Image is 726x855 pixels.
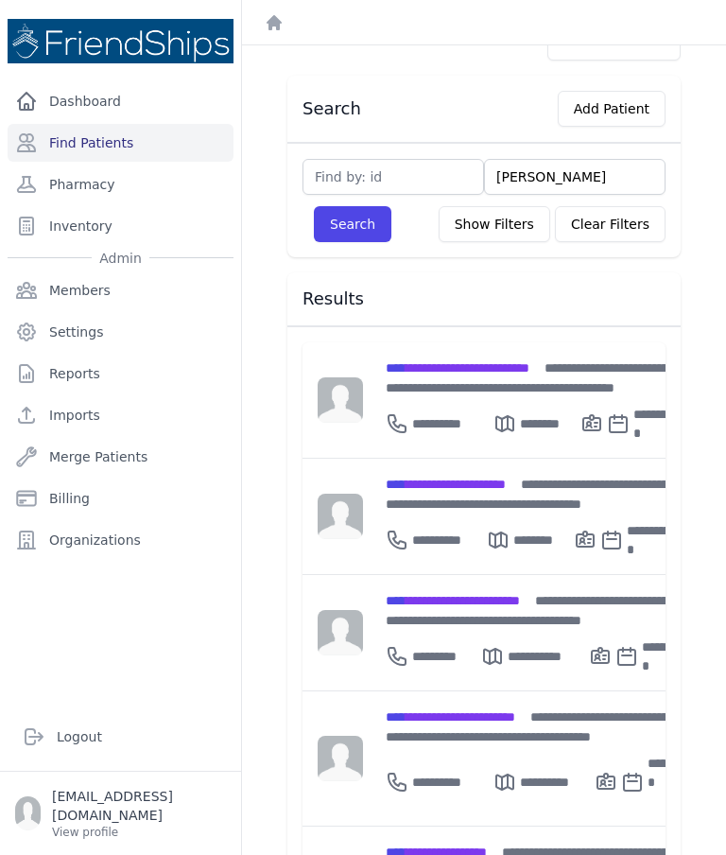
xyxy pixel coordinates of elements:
img: person-242608b1a05df3501eefc295dc1bc67a.jpg [318,494,363,539]
a: [EMAIL_ADDRESS][DOMAIN_NAME] View profile [15,787,226,840]
h3: Results [302,288,665,310]
a: Merge Patients [8,438,233,476]
input: Find by: id [302,159,484,195]
img: person-242608b1a05df3501eefc295dc1bc67a.jpg [318,377,363,423]
button: Show Filters [439,206,550,242]
img: person-242608b1a05df3501eefc295dc1bc67a.jpg [318,610,363,655]
button: Search [314,206,391,242]
a: Billing [8,480,233,517]
a: Settings [8,313,233,351]
a: Find Patients [8,124,233,162]
a: Logout [15,718,226,756]
button: Clear Filters [555,206,665,242]
span: Admin [92,249,149,268]
p: View profile [52,825,226,840]
a: Reports [8,355,233,393]
h3: Search [302,97,361,120]
p: [EMAIL_ADDRESS][DOMAIN_NAME] [52,787,226,825]
img: Medical Missions EMR [8,19,233,63]
img: person-242608b1a05df3501eefc295dc1bc67a.jpg [318,736,363,781]
button: Add Patient [558,91,665,127]
a: Organizations [8,521,233,559]
input: Search by: name, government id or phone [484,159,665,195]
a: Pharmacy [8,166,233,203]
a: Members [8,271,233,309]
a: Inventory [8,207,233,245]
a: Imports [8,396,233,434]
a: Dashboard [8,82,233,120]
